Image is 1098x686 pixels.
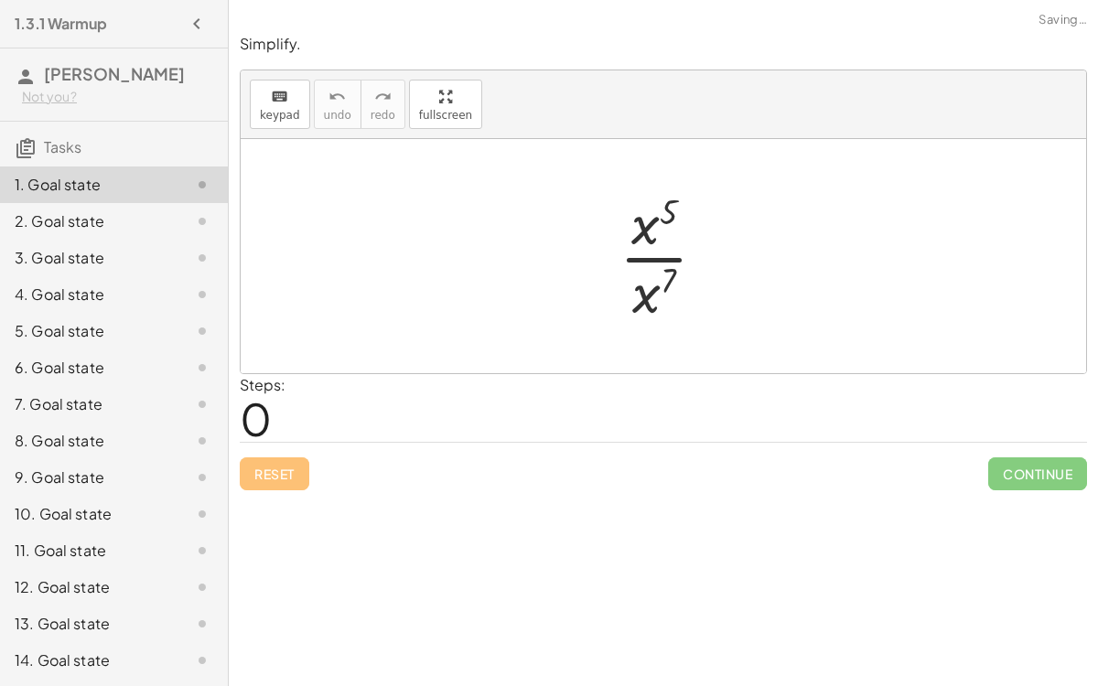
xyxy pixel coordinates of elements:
[240,375,285,394] label: Steps:
[15,247,162,269] div: 3. Goal state
[15,357,162,379] div: 6. Goal state
[191,503,213,525] i: Task not started.
[191,576,213,598] i: Task not started.
[15,540,162,562] div: 11. Goal state
[191,540,213,562] i: Task not started.
[15,503,162,525] div: 10. Goal state
[361,80,405,129] button: redoredo
[1039,11,1087,29] span: Saving…
[419,109,472,122] span: fullscreen
[15,430,162,452] div: 8. Goal state
[191,613,213,635] i: Task not started.
[15,210,162,232] div: 2. Goal state
[324,109,351,122] span: undo
[15,393,162,415] div: 7. Goal state
[191,320,213,342] i: Task not started.
[191,247,213,269] i: Task not started.
[191,357,213,379] i: Task not started.
[44,137,81,156] span: Tasks
[314,80,361,129] button: undoundo
[328,86,346,108] i: undo
[22,88,213,106] div: Not you?
[15,649,162,671] div: 14. Goal state
[15,174,162,196] div: 1. Goal state
[191,466,213,488] i: Task not started.
[371,109,395,122] span: redo
[191,430,213,452] i: Task not started.
[15,284,162,305] div: 4. Goal state
[15,613,162,635] div: 13. Goal state
[44,63,185,84] span: [PERSON_NAME]
[260,109,300,122] span: keypad
[191,649,213,671] i: Task not started.
[374,86,392,108] i: redo
[271,86,288,108] i: keyboard
[409,80,482,129] button: fullscreen
[15,320,162,342] div: 5. Goal state
[191,174,213,196] i: Task not started.
[15,13,107,35] h4: 1.3.1 Warmup
[240,34,1087,55] p: Simplify.
[191,393,213,415] i: Task not started.
[15,466,162,488] div: 9. Goal state
[15,576,162,598] div: 12. Goal state
[250,80,310,129] button: keyboardkeypad
[240,391,272,446] span: 0
[191,210,213,232] i: Task not started.
[191,284,213,305] i: Task not started.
